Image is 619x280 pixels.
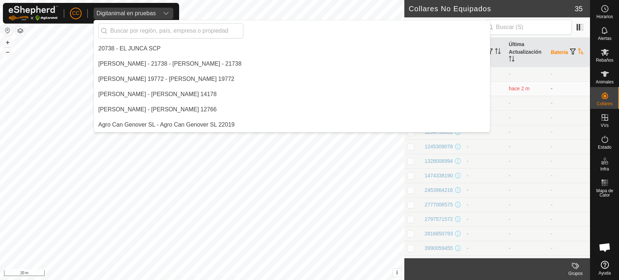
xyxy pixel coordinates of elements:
span: Animales [596,80,614,84]
button: Capas del Mapa [16,26,25,35]
button: – [3,48,12,56]
th: Batería [548,38,590,67]
div: Agro Can Genover SL - Agro Can Genover SL 22019 [98,120,235,129]
td: - [548,67,590,81]
span: 24 jun 2025, 18:45 [509,86,530,91]
span: - [509,115,511,120]
td: - [464,168,506,183]
div: 1474338190 [425,172,453,180]
span: Infra [600,167,609,171]
span: Digitanimal en pruebas [94,8,159,19]
li: Agro Can Genover SL 22019 [94,118,490,132]
div: 2816850793 [425,230,453,238]
li: Adrian Abad Martin 12766 [94,102,490,117]
td: - [548,226,590,241]
div: [PERSON_NAME] 19772 - [PERSON_NAME] 19772 [98,75,234,83]
td: - [464,241,506,255]
h2: Collares No Equipados [409,4,575,13]
input: Buscar por región, país, empresa o propiedad [98,23,243,38]
input: Buscar (S) [484,20,572,35]
span: Estado [598,145,611,149]
div: 2797571572 [425,215,453,223]
th: Última Actualización [506,38,548,67]
td: - [464,139,506,154]
span: - [509,71,511,77]
span: CC [72,9,79,17]
div: 1328008994 [425,157,453,165]
p-sorticon: Activar para ordenar [509,57,515,63]
span: - [509,144,511,149]
div: 3990059455 [425,244,453,252]
div: 2453964216 [425,186,453,194]
button: Restablecer Mapa [3,26,12,35]
span: - [509,158,511,164]
img: Logo Gallagher [9,6,58,21]
span: - [509,202,511,207]
a: Chat abierto [594,236,616,258]
td: - [548,197,590,212]
span: i [396,269,398,276]
span: - [509,216,511,222]
td: - [548,183,590,197]
button: i [393,269,401,277]
td: - [548,139,590,154]
td: - [548,255,590,270]
div: [PERSON_NAME] - 21738 - [PERSON_NAME] - 21738 [98,59,242,68]
span: - [509,100,511,106]
td: - [548,81,590,96]
div: 1245309078 [425,143,453,151]
td: - [548,212,590,226]
span: - [509,245,511,251]
td: - [548,96,590,110]
p-sorticon: Activar para ordenar [578,49,584,55]
span: Rebaños [596,58,613,62]
li: Abel Lopez Crespo 19772 [94,72,490,86]
td: - [548,125,590,139]
td: - [464,255,506,270]
td: - [548,110,590,125]
span: Mapa de Calor [592,189,617,197]
td: - [464,197,506,212]
span: 35 [575,3,583,14]
span: Alertas [598,36,611,41]
div: 20738 - EL JUNCA SCP [98,44,161,53]
td: - [464,154,506,168]
a: Política de Privacidad [165,271,206,277]
span: Collares [597,102,612,106]
span: VVs [601,123,608,128]
div: [PERSON_NAME] - [PERSON_NAME] 14178 [98,90,216,99]
td: - [548,241,590,255]
td: - [464,226,506,241]
div: 2777008575 [425,201,453,209]
td: - [464,183,506,197]
li: Adelina Garcia Garcia 14178 [94,87,490,102]
div: Grupos [561,270,590,277]
button: + [3,38,12,47]
span: Horarios [597,15,613,19]
span: - [509,231,511,236]
p-sorticon: Activar para ordenar [495,49,501,55]
td: - [548,154,590,168]
div: [PERSON_NAME] - [PERSON_NAME] 12766 [98,105,216,114]
li: EL JUNCA SCP [94,41,490,56]
span: - [509,129,511,135]
span: - [509,173,511,178]
div: dropdown trigger [159,8,173,19]
span: - [509,187,511,193]
a: Contáctenos [215,271,239,277]
td: - [548,168,590,183]
a: Ayuda [590,258,619,278]
div: Digitanimal en pruebas [96,11,156,16]
span: Ayuda [599,271,611,275]
td: - [464,212,506,226]
li: Aaron Rull Dealbert - 21738 [94,57,490,71]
